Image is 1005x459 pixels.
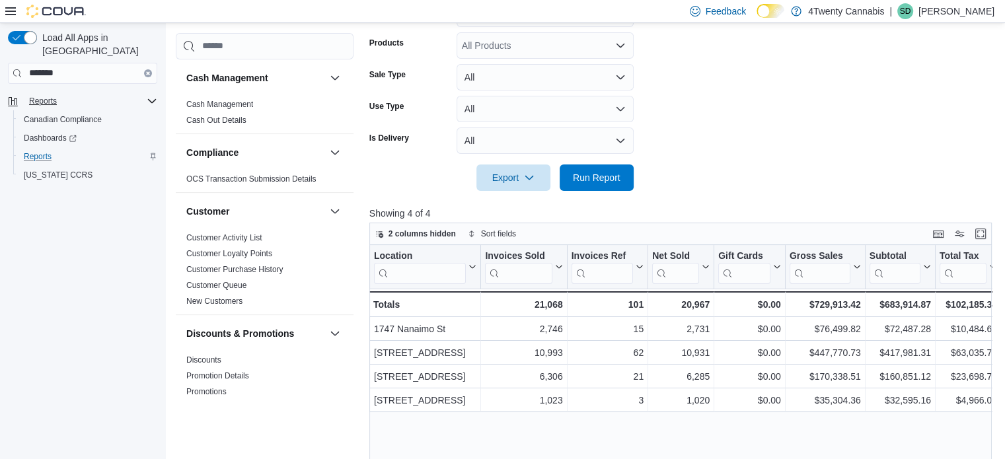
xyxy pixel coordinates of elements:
div: $417,981.31 [870,345,931,361]
p: 4Twenty Cannabis [808,3,884,19]
button: Gift Cards [718,250,781,283]
div: $170,338.51 [790,369,861,384]
span: Sort fields [481,229,516,239]
div: Subtotal [870,250,920,283]
div: $0.00 [718,321,781,337]
div: $160,851.12 [870,369,931,384]
div: Gross Sales [790,250,850,283]
button: Total Tax [940,250,997,283]
span: Run Report [573,171,620,184]
a: Canadian Compliance [19,112,107,127]
a: Customer Queue [186,281,246,290]
h3: Discounts & Promotions [186,327,294,340]
span: Cash Out Details [186,115,246,125]
input: Dark Mode [757,4,784,18]
a: Customer Activity List [186,233,262,242]
label: Is Delivery [369,133,409,143]
div: Total Tax [940,250,986,262]
div: Cash Management [176,96,354,133]
button: Reports [3,92,163,110]
button: Customer [186,205,324,218]
div: 21 [571,369,643,384]
button: Customer [327,203,343,219]
div: Gift Cards [718,250,770,262]
span: Dashboards [24,133,77,143]
span: Customer Activity List [186,232,262,243]
div: 62 [571,345,643,361]
button: Gross Sales [790,250,861,283]
a: Customer Purchase History [186,265,283,274]
a: OCS Transaction Submission Details [186,174,316,184]
div: 2,731 [652,321,710,337]
div: [STREET_ADDRESS] [374,369,476,384]
a: Promotions [186,387,227,396]
span: Reports [19,149,157,164]
button: Discounts & Promotions [186,327,324,340]
span: Washington CCRS [19,167,157,183]
div: $683,914.87 [870,297,931,312]
p: | [889,3,892,19]
button: Subtotal [870,250,931,283]
div: $729,913.42 [790,297,861,312]
div: [STREET_ADDRESS] [374,345,476,361]
button: 2 columns hidden [370,226,461,242]
a: Promotion Details [186,371,249,380]
div: 10,931 [652,345,710,361]
a: Cash Out Details [186,116,246,125]
div: $10,484.69 [940,321,997,337]
button: Net Sold [652,250,710,283]
div: $23,698.79 [940,369,997,384]
span: Customer Queue [186,280,246,291]
div: $102,185.34 [940,297,997,312]
div: $35,304.36 [790,392,861,408]
span: Dashboards [19,130,157,146]
button: All [457,127,634,154]
div: Total Tax [940,250,986,283]
a: Customer Loyalty Points [186,249,272,258]
span: Promotion Details [186,371,249,381]
div: Location [374,250,466,283]
a: Reports [19,149,57,164]
span: Export [484,164,542,191]
div: $0.00 [718,392,781,408]
a: Dashboards [13,129,163,147]
div: 6,285 [652,369,710,384]
span: 2 columns hidden [389,229,456,239]
button: Sort fields [463,226,521,242]
span: Reports [24,93,157,109]
span: Reports [29,96,57,106]
button: Reports [24,93,62,109]
a: Cash Management [186,100,253,109]
a: Discounts [186,355,221,365]
div: Net Sold [652,250,699,283]
button: Run Report [560,164,634,191]
span: Reports [24,151,52,162]
div: Location [374,250,466,262]
label: Products [369,38,404,48]
button: All [457,96,634,122]
span: Cash Management [186,99,253,110]
div: Gift Card Sales [718,250,770,283]
div: 3 [571,392,643,408]
nav: Complex example [8,87,157,219]
span: Customer Loyalty Points [186,248,272,259]
span: [US_STATE] CCRS [24,170,93,180]
div: Totals [373,297,476,312]
div: 1,020 [652,392,710,408]
div: Invoices Ref [571,250,632,283]
button: Invoices Ref [571,250,643,283]
span: Feedback [706,5,746,18]
div: Customer [176,230,354,314]
span: SD [900,3,911,19]
a: New Customers [186,297,242,306]
div: Gross Sales [790,250,850,262]
button: [US_STATE] CCRS [13,166,163,184]
a: Dashboards [19,130,82,146]
div: 6,306 [485,369,562,384]
button: Keyboard shortcuts [930,226,946,242]
button: Invoices Sold [485,250,562,283]
button: Location [374,250,476,283]
div: 21,068 [485,297,562,312]
a: [US_STATE] CCRS [19,167,98,183]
